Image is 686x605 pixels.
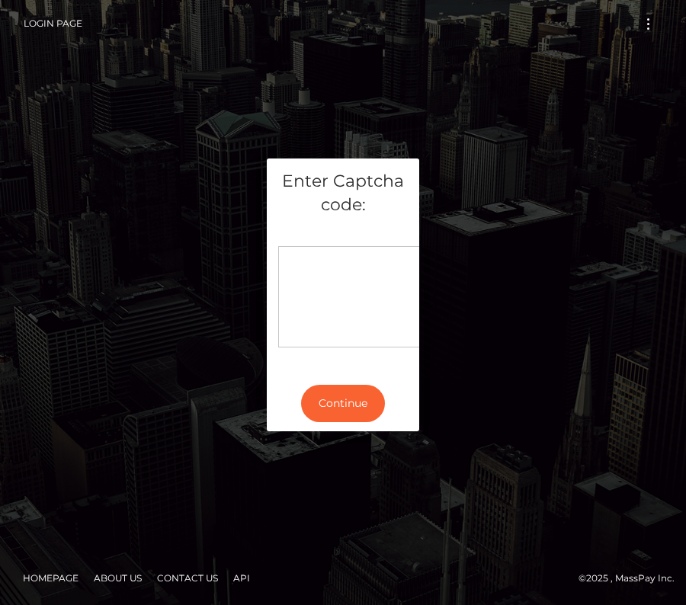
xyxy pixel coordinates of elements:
div: © 2025 , MassPay Inc. [11,570,675,587]
a: Homepage [17,566,85,590]
h5: Enter Captcha code: [278,170,408,217]
a: Login Page [24,8,82,40]
div: Captcha widget loading... [278,246,476,347]
a: About Us [88,566,148,590]
a: API [227,566,256,590]
button: Continue [301,385,385,422]
a: Contact Us [151,566,224,590]
button: Toggle navigation [634,14,662,34]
